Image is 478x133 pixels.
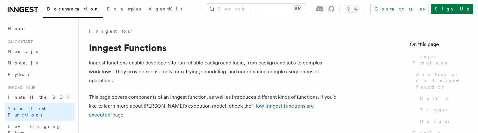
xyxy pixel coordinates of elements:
span: Inngest tour [5,85,36,90]
span: Anatomy of an Inngest function [416,71,470,90]
span: Node.js [8,60,38,65]
a: Sign Up [431,4,473,14]
span: Home [8,25,25,32]
h4: On this page [410,41,470,51]
a: Home [5,23,75,34]
a: Next.js [5,46,75,57]
span: Inngest Functions [412,53,470,66]
span: Your first Functions [8,106,45,117]
span: Next.js [8,49,38,54]
span: Install the SDK [8,95,73,100]
button: Search...⌘K [206,4,306,14]
span: Trigger [420,107,449,113]
a: Examples [103,2,145,17]
span: Quick start [5,39,33,44]
a: AgentKit [145,2,186,17]
a: Install the SDK [5,91,75,103]
p: This page covers components of an Inngest function, as well as introduces different kinds of func... [89,93,343,119]
span: Config [420,95,449,102]
a: Your first Functions [5,103,75,121]
a: Handler [417,116,470,127]
a: Config [417,93,470,104]
span: AgentKit [149,6,182,11]
a: Anatomy of an Inngest function [414,69,470,93]
h1: Inngest Functions [89,42,343,53]
a: Node.js [5,57,75,69]
a: Python [5,69,75,80]
button: Toggle dark mode [345,5,360,13]
a: Inngest tour [89,28,133,34]
span: Documentation [47,6,99,11]
kbd: ⌘K [293,6,302,12]
span: Python [8,72,31,77]
span: Examples [107,6,141,11]
a: Inngest Functions [410,51,470,69]
a: Trigger [417,104,470,116]
a: Contact sales [370,4,428,14]
span: Handler [420,118,451,124]
a: Documentation [43,2,103,18]
p: Inngest functions enable developers to run reliable background logic, from background jobs to com... [89,58,343,85]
